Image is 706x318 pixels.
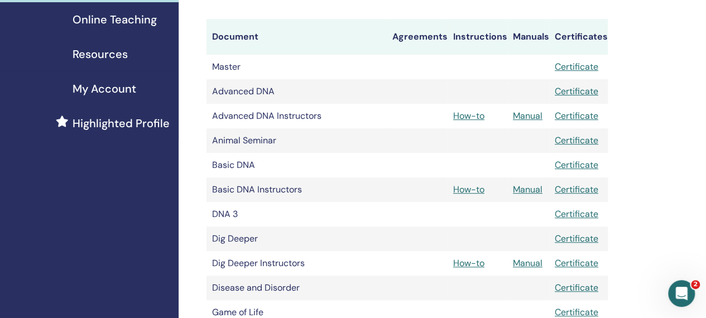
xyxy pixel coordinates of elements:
[691,280,700,289] span: 2
[387,19,448,55] th: Agreements
[206,104,387,128] td: Advanced DNA Instructors
[549,19,608,55] th: Certificates
[555,61,598,73] a: Certificate
[206,251,387,276] td: Dig Deeper Instructors
[555,257,598,269] a: Certificate
[513,257,542,269] a: Manual
[555,159,598,171] a: Certificate
[555,110,598,122] a: Certificate
[206,153,387,177] td: Basic DNA
[555,282,598,293] a: Certificate
[206,19,387,55] th: Document
[206,55,387,79] td: Master
[206,227,387,251] td: Dig Deeper
[513,184,542,195] a: Manual
[555,85,598,97] a: Certificate
[507,19,549,55] th: Manuals
[206,202,387,227] td: DNA 3
[453,110,484,122] a: How-to
[513,110,542,122] a: Manual
[453,257,484,269] a: How-to
[555,233,598,244] a: Certificate
[206,276,387,300] td: Disease and Disorder
[555,184,598,195] a: Certificate
[448,19,507,55] th: Instructions
[555,306,598,318] a: Certificate
[206,128,387,153] td: Animal Seminar
[73,46,128,62] span: Resources
[206,79,387,104] td: Advanced DNA
[73,80,136,97] span: My Account
[555,134,598,146] a: Certificate
[668,280,695,307] iframe: Intercom live chat
[206,177,387,202] td: Basic DNA Instructors
[555,208,598,220] a: Certificate
[453,184,484,195] a: How-to
[73,115,170,132] span: Highlighted Profile
[73,11,157,28] span: Online Teaching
